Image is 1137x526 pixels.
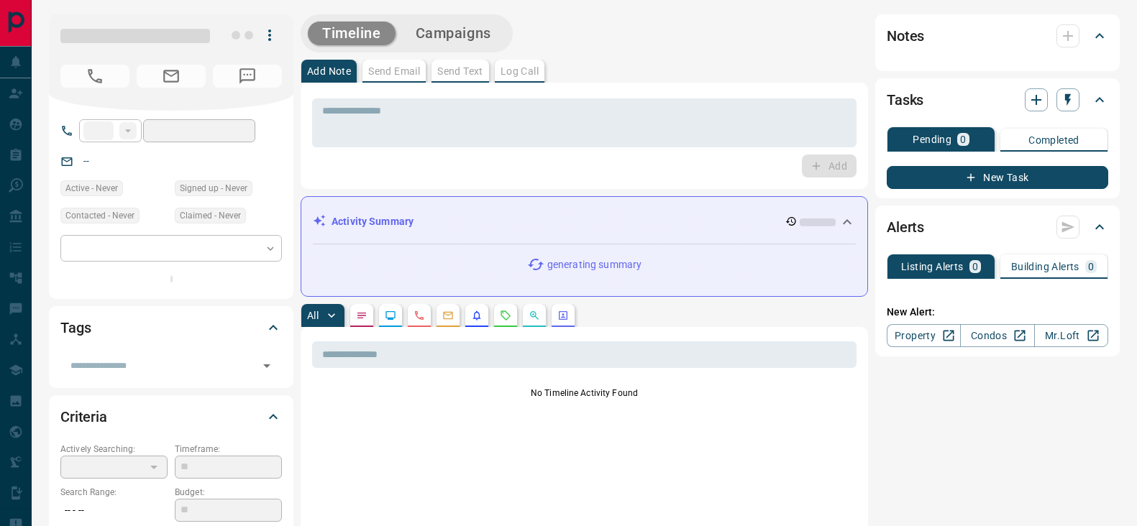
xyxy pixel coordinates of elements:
p: Listing Alerts [901,262,964,272]
a: Mr.Loft [1034,324,1108,347]
svg: Requests [500,310,511,321]
h2: Alerts [887,216,924,239]
a: Property [887,324,961,347]
div: Tasks [887,83,1108,117]
p: generating summary [547,257,641,272]
svg: Lead Browsing Activity [385,310,396,321]
svg: Emails [442,310,454,321]
p: Building Alerts [1011,262,1079,272]
p: -- - -- [60,499,168,522]
h2: Tasks [887,88,923,111]
p: New Alert: [887,305,1108,320]
h2: Notes [887,24,924,47]
p: Pending [913,134,951,144]
span: Contacted - Never [65,208,134,223]
div: Tags [60,310,282,345]
svg: Notes [356,310,367,321]
p: All [307,310,319,320]
span: No Email [137,65,206,88]
h2: Tags [60,316,91,339]
span: No Number [60,65,129,88]
svg: Calls [414,310,425,321]
p: Actively Searching: [60,443,168,456]
button: Open [257,356,277,376]
p: Budget: [175,486,282,499]
span: No Number [213,65,282,88]
p: 0 [1088,262,1094,272]
span: Claimed - Never [180,208,241,223]
div: Criteria [60,400,282,434]
button: New Task [887,166,1108,189]
p: Completed [1028,135,1079,145]
p: No Timeline Activity Found [312,387,857,400]
a: Condos [960,324,1034,347]
svg: Agent Actions [557,310,569,321]
p: 0 [972,262,978,272]
div: Activity Summary [313,208,856,235]
button: Timeline [308,22,396,45]
p: Add Note [307,66,351,76]
p: 0 [960,134,966,144]
span: Active - Never [65,181,118,195]
h2: Criteria [60,405,107,428]
svg: Listing Alerts [471,310,483,321]
span: Signed up - Never [180,181,247,195]
p: Search Range: [60,486,168,499]
p: Activity Summary [332,214,414,229]
p: Timeframe: [175,443,282,456]
div: Notes [887,19,1108,53]
button: Campaigns [401,22,506,45]
svg: Opportunities [529,310,540,321]
div: Alerts [887,210,1108,244]
a: -- [83,155,89,167]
